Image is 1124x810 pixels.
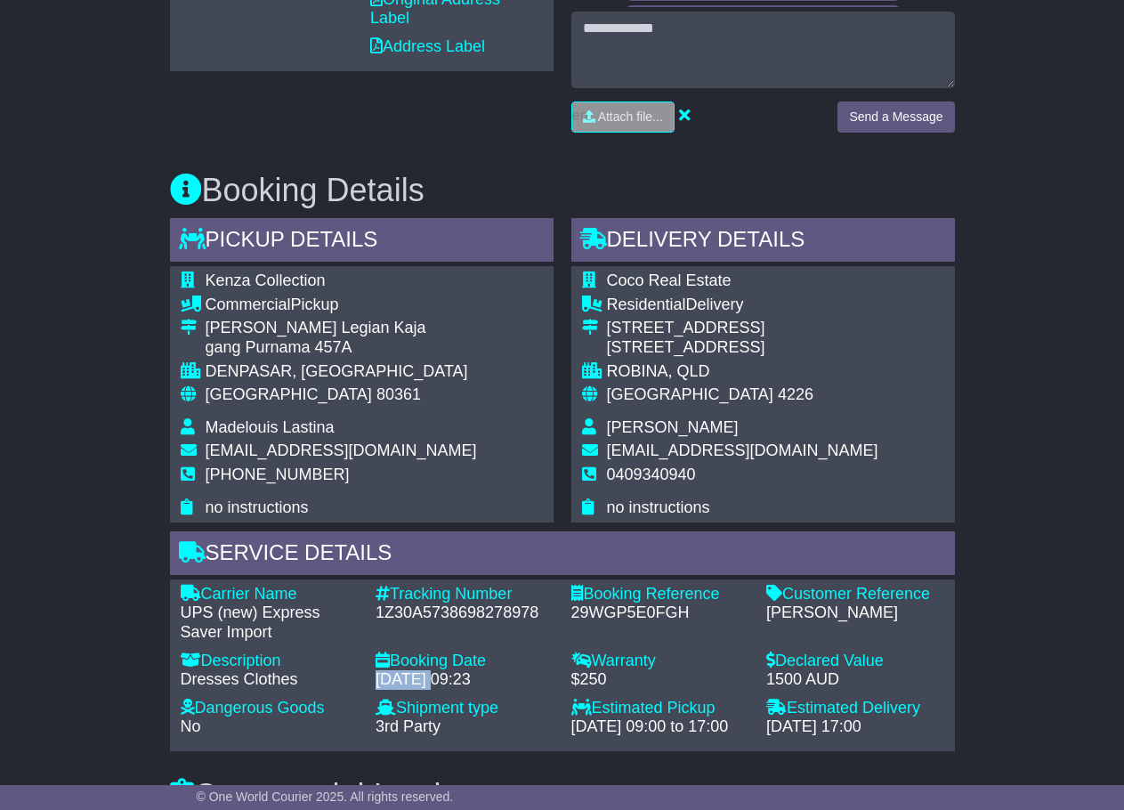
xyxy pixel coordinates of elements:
[778,385,813,403] span: 4226
[376,603,554,623] div: 1Z30A5738698278978
[571,699,749,718] div: Estimated Pickup
[571,218,955,266] div: Delivery Details
[181,670,359,690] div: Dresses Clothes
[206,466,350,483] span: [PHONE_NUMBER]
[370,37,485,55] a: Address Label
[766,603,944,623] div: [PERSON_NAME]
[181,603,359,642] div: UPS (new) Express Saver Import
[571,717,749,737] div: [DATE] 09:00 to 17:00
[571,585,749,604] div: Booking Reference
[206,338,477,358] div: gang Purnama 457A
[206,385,372,403] span: [GEOGRAPHIC_DATA]
[181,717,201,735] span: No
[766,652,944,671] div: Declared Value
[181,699,359,718] div: Dangerous Goods
[571,652,749,671] div: Warranty
[206,441,477,459] span: [EMAIL_ADDRESS][DOMAIN_NAME]
[607,296,686,313] span: Residential
[607,498,710,516] span: no instructions
[766,670,944,690] div: 1500 AUD
[206,319,477,338] div: [PERSON_NAME] Legian Kaja
[206,362,477,382] div: DENPASAR, [GEOGRAPHIC_DATA]
[571,603,749,623] div: 29WGP5E0FGH
[206,418,335,436] span: Madelouis Lastina
[607,441,878,459] span: [EMAIL_ADDRESS][DOMAIN_NAME]
[766,717,944,737] div: [DATE] 17:00
[607,466,696,483] span: 0409340940
[206,271,326,289] span: Kenza Collection
[607,385,773,403] span: [GEOGRAPHIC_DATA]
[181,652,359,671] div: Description
[607,418,739,436] span: [PERSON_NAME]
[837,101,954,133] button: Send a Message
[376,385,421,403] span: 80361
[607,362,878,382] div: ROBINA, QLD
[607,296,878,315] div: Delivery
[607,271,732,289] span: Coco Real Estate
[607,338,878,358] div: [STREET_ADDRESS]
[170,173,955,208] h3: Booking Details
[206,296,477,315] div: Pickup
[170,531,955,579] div: Service Details
[766,585,944,604] div: Customer Reference
[170,218,554,266] div: Pickup Details
[376,699,554,718] div: Shipment type
[197,790,454,804] span: © One World Courier 2025. All rights reserved.
[376,670,554,690] div: [DATE] 09:23
[376,652,554,671] div: Booking Date
[607,319,878,338] div: [STREET_ADDRESS]
[766,699,944,718] div: Estimated Delivery
[181,585,359,604] div: Carrier Name
[206,296,291,313] span: Commercial
[376,717,441,735] span: 3rd Party
[376,585,554,604] div: Tracking Number
[206,498,309,516] span: no instructions
[571,670,749,690] div: $250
